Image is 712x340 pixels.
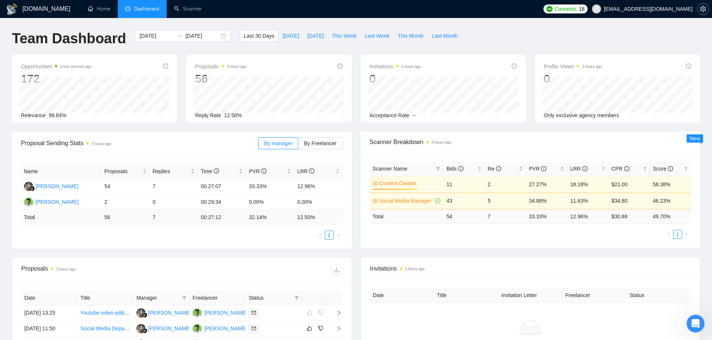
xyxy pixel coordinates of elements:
[104,167,141,175] span: Proposals
[687,315,705,333] iframe: Intercom live chat
[92,142,111,146] time: 3 hours ago
[246,210,294,225] td: 32.14 %
[192,309,247,315] a: SH[PERSON_NAME]
[365,32,389,40] span: Last Week
[56,267,76,271] time: 3 hours ago
[181,292,188,303] span: filter
[331,267,342,273] span: download
[668,166,673,171] span: info-circle
[443,193,484,209] td: 43
[101,210,150,225] td: 56
[697,6,709,12] span: setting
[544,62,602,71] span: Profile Views
[136,325,191,331] a: LK[PERSON_NAME]
[611,166,629,172] span: CPR
[435,198,440,203] span: check-circle
[562,288,627,303] th: Freelancer
[673,230,682,239] li: 1
[293,292,300,303] span: filter
[163,63,168,69] span: info-circle
[249,168,266,174] span: PVR
[316,324,325,333] button: dislike
[485,193,526,209] td: 5
[6,3,18,15] img: logo
[21,164,101,179] th: Name
[626,288,691,303] th: Status
[412,112,416,118] span: --
[134,6,159,12] span: Dashboard
[307,32,324,40] span: [DATE]
[432,32,457,40] span: Last Month
[432,140,451,144] time: 3 hours ago
[664,230,673,239] li: Previous Page
[252,326,256,331] span: mail
[214,168,219,174] span: info-circle
[544,72,602,86] div: 0
[608,209,650,224] td: $ 30.86
[458,166,463,171] span: info-circle
[21,321,77,337] td: [DATE] 11:50
[174,6,202,12] a: searchScanner
[240,30,278,42] button: Last 30 Days
[198,210,246,225] td: 00:27:12
[697,6,709,12] a: setting
[512,63,517,69] span: info-circle
[148,309,191,317] div: [PERSON_NAME]
[555,5,577,13] span: Connects:
[686,63,691,69] span: info-circle
[80,310,185,316] a: Youtube video editing and thumbnail creation
[101,194,150,210] td: 2
[150,164,198,179] th: Replies
[666,232,671,237] span: left
[526,193,567,209] td: 34.88%
[370,62,421,71] span: Invitations
[541,166,546,171] span: info-circle
[436,166,440,171] span: filter
[185,32,219,40] input: End date
[373,181,378,186] span: crown
[283,32,299,40] span: [DATE]
[142,312,147,318] img: gigradar-bm.png
[195,62,246,71] span: Proposals
[49,112,66,118] span: 98.84%
[294,194,342,210] td: 0.00%
[336,233,340,237] span: right
[24,199,78,205] a: SH[PERSON_NAME]
[337,63,343,69] span: info-circle
[295,296,299,300] span: filter
[428,30,462,42] button: Last Month
[373,198,378,203] span: crown
[136,324,146,333] img: LK
[189,291,246,305] th: Freelancer
[195,72,246,86] div: 56
[567,209,608,224] td: 12.96 %
[624,166,629,171] span: info-circle
[24,197,33,207] img: SH
[684,232,689,237] span: right
[485,176,526,193] td: 2
[264,140,292,146] span: By manager
[176,33,182,39] span: to
[682,230,691,239] li: Next Page
[101,164,150,179] th: Proposals
[192,325,247,331] a: SH[PERSON_NAME]
[125,6,130,11] span: dashboard
[546,6,552,12] img: upwork-logo.png
[24,183,78,189] a: LK[PERSON_NAME]
[650,176,691,193] td: 58.38%
[650,209,691,224] td: 49.70 %
[328,30,361,42] button: This Week
[316,231,325,240] li: Previous Page
[261,168,266,174] span: info-circle
[674,230,682,238] a: 1
[24,182,33,191] img: LK
[148,324,191,333] div: [PERSON_NAME]
[21,210,101,225] td: Total
[294,179,342,194] td: 12.96%
[405,267,425,271] time: 3 hours ago
[21,62,92,71] span: Opportunities
[195,112,221,118] span: Reply Rate
[370,288,434,303] th: Date
[682,230,691,239] button: right
[334,231,343,240] button: right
